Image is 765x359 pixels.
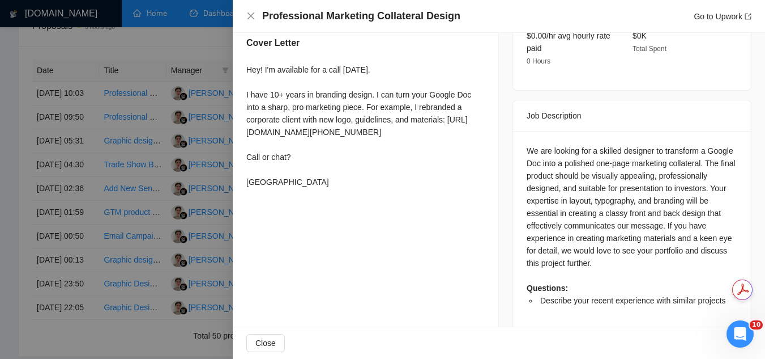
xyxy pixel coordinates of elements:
h5: Cover Letter [246,36,300,50]
strong: Questions: [527,284,568,293]
span: export [745,13,751,20]
div: We are looking for a skilled designer to transform a Google Doc into a polished one-page marketin... [527,145,737,307]
span: Close [255,337,276,349]
div: Job Description [527,100,737,131]
span: 0 Hours [527,57,550,65]
div: Hey! I'm available for a call [DATE]. I have 10+ years in branding design. I can turn your Google... [246,64,485,188]
button: Close [246,11,255,21]
span: Total Spent [632,45,666,53]
span: Describe your recent experience with similar projects [540,296,726,305]
button: Close [246,334,285,352]
h4: Professional Marketing Collateral Design [262,9,460,23]
iframe: Intercom live chat [726,320,754,348]
span: 10 [750,320,763,330]
a: Go to Upworkexport [694,12,751,21]
span: close [246,11,255,20]
span: $0K [632,31,647,40]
